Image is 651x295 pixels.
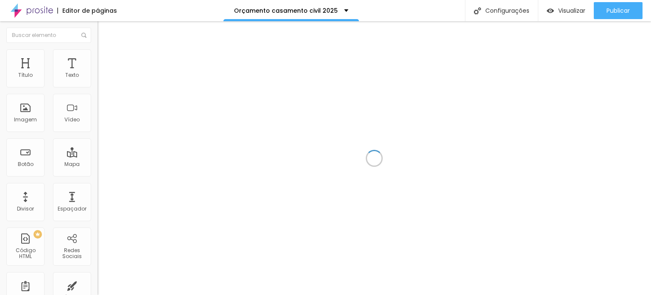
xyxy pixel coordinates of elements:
div: Espaçador [58,206,86,212]
div: Vídeo [64,117,80,123]
div: Editor de páginas [57,8,117,14]
span: Visualizar [558,7,585,14]
p: Orçamento casamento civil 2025 [234,8,338,14]
div: Imagem [14,117,37,123]
div: Mapa [64,161,80,167]
img: view-1.svg [547,7,554,14]
span: Publicar [606,7,630,14]
div: Título [18,72,33,78]
img: Icone [474,7,481,14]
button: Visualizar [538,2,594,19]
div: Redes Sociais [55,247,89,260]
img: Icone [81,33,86,38]
div: Botão [18,161,33,167]
input: Buscar elemento [6,28,91,43]
div: Divisor [17,206,34,212]
div: Texto [65,72,79,78]
button: Publicar [594,2,643,19]
div: Código HTML [8,247,42,260]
